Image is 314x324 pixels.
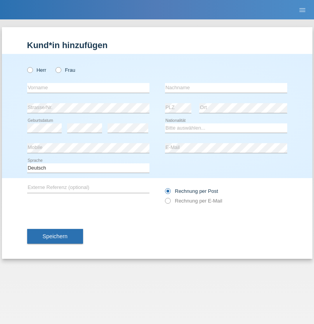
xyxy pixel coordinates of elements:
input: Rechnung per E-Mail [165,198,170,208]
label: Rechnung per Post [165,188,218,194]
label: Rechnung per E-Mail [165,198,222,204]
button: Speichern [27,229,83,244]
label: Herr [27,67,47,73]
i: menu [298,6,306,14]
input: Rechnung per Post [165,188,170,198]
input: Frau [56,67,61,72]
a: menu [295,7,310,12]
input: Herr [27,67,32,72]
h1: Kund*in hinzufügen [27,40,287,50]
label: Frau [56,67,75,73]
span: Speichern [43,233,68,239]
